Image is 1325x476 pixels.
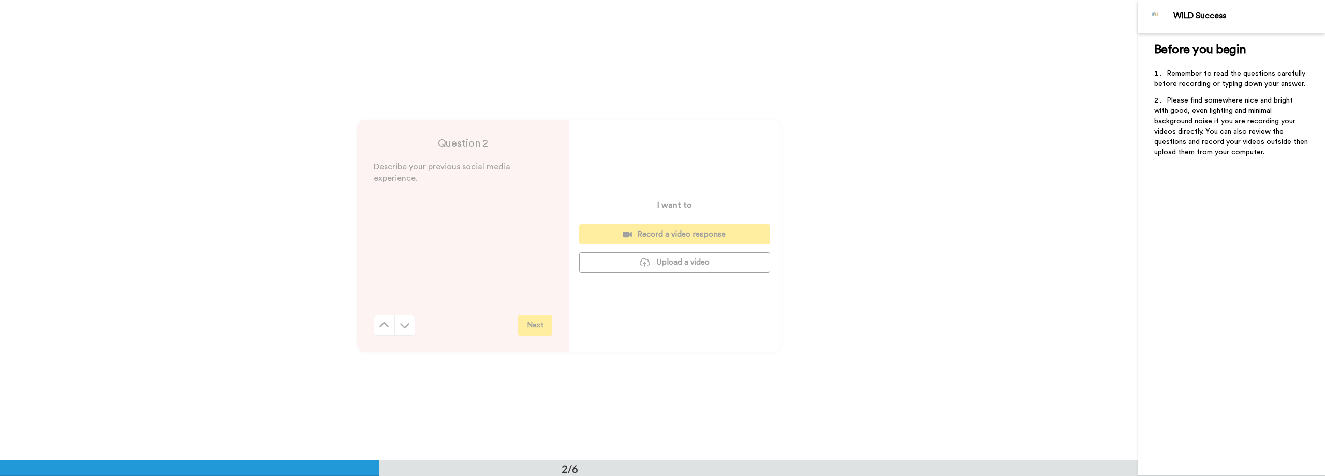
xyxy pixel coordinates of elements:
[374,136,552,151] h4: Question 2
[579,224,770,244] button: Record a video response
[657,199,692,211] p: I want to
[518,315,552,336] button: Next
[1154,97,1310,156] span: Please find somewhere nice and bright with good, even lighting and minimal background noise if yo...
[1173,11,1324,21] div: WILD Success
[1154,44,1246,56] span: Before you begin
[1154,70,1307,88] span: Remember to read the questions carefully before recording or typing down your answer.
[579,252,770,272] button: Upload a video
[374,163,512,183] span: Describe your previous social media experience.
[1143,4,1168,29] img: Profile Image
[587,229,762,240] div: Record a video response
[545,461,595,476] div: 2/6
